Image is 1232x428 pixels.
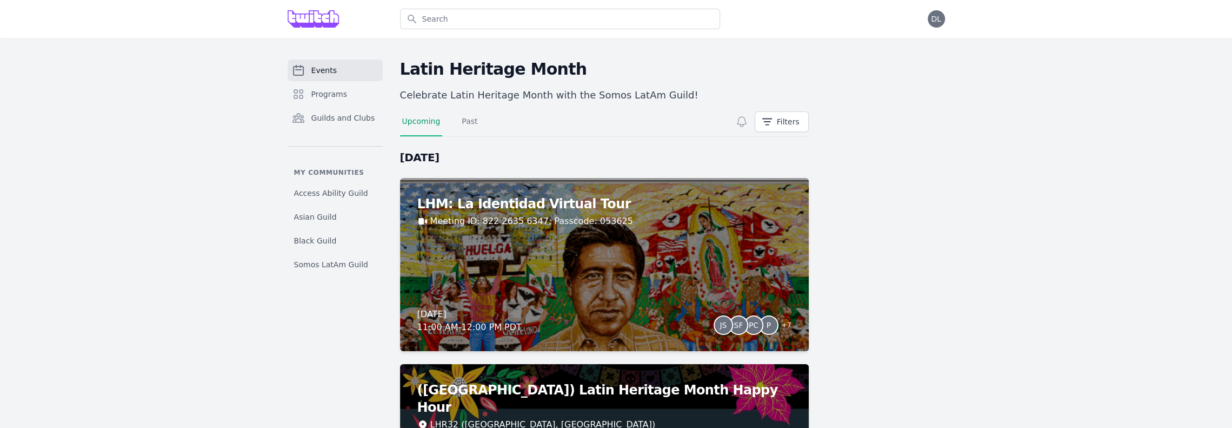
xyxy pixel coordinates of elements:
span: Black Guild [294,235,337,246]
h2: LHM: La Identidad Virtual Tour [417,195,791,213]
p: Celebrate Latin Heritage Month with the Somos LatAm Guild! [400,88,809,103]
span: Programs [311,89,347,100]
button: DL [928,10,945,28]
a: Meeting ID: 822 2635 6347; Passcode: 053625 [430,215,633,228]
span: + 7 [775,319,791,334]
span: P [767,321,771,329]
a: Upcoming [400,116,443,136]
button: Filters [755,111,809,132]
span: DL [931,15,941,23]
span: SF [734,321,743,329]
h2: ([GEOGRAPHIC_DATA]) Latin Heritage Month Happy Hour [417,381,791,416]
h2: Latin Heritage Month [400,60,809,79]
a: LHM: La Identidad Virtual TourMeeting ID: 822 2635 6347; Passcode: 053625[DATE]11:00 AM-12:00 PM ... [400,178,809,351]
span: Somos LatAm Guild [294,259,368,270]
a: Black Guild [288,231,383,251]
a: Access Ability Guild [288,183,383,203]
span: Access Ability Guild [294,188,368,199]
p: My communities [288,168,383,177]
a: Past [459,116,480,136]
a: Asian Guild [288,207,383,227]
a: Programs [288,83,383,105]
input: Search [400,9,720,29]
span: Guilds and Clubs [311,113,375,123]
span: Events [311,65,337,76]
a: Guilds and Clubs [288,107,383,129]
div: [DATE] 11:00 AM - 12:00 PM PDT [417,308,522,334]
a: Somos LatAm Guild [288,255,383,274]
a: Events [288,60,383,81]
h2: [DATE] [400,150,809,165]
button: Subscribe [733,113,750,130]
nav: Sidebar [288,60,383,274]
span: PC [749,321,758,329]
span: Asian Guild [294,212,337,222]
span: JS [720,321,727,329]
img: Grove [288,10,339,28]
